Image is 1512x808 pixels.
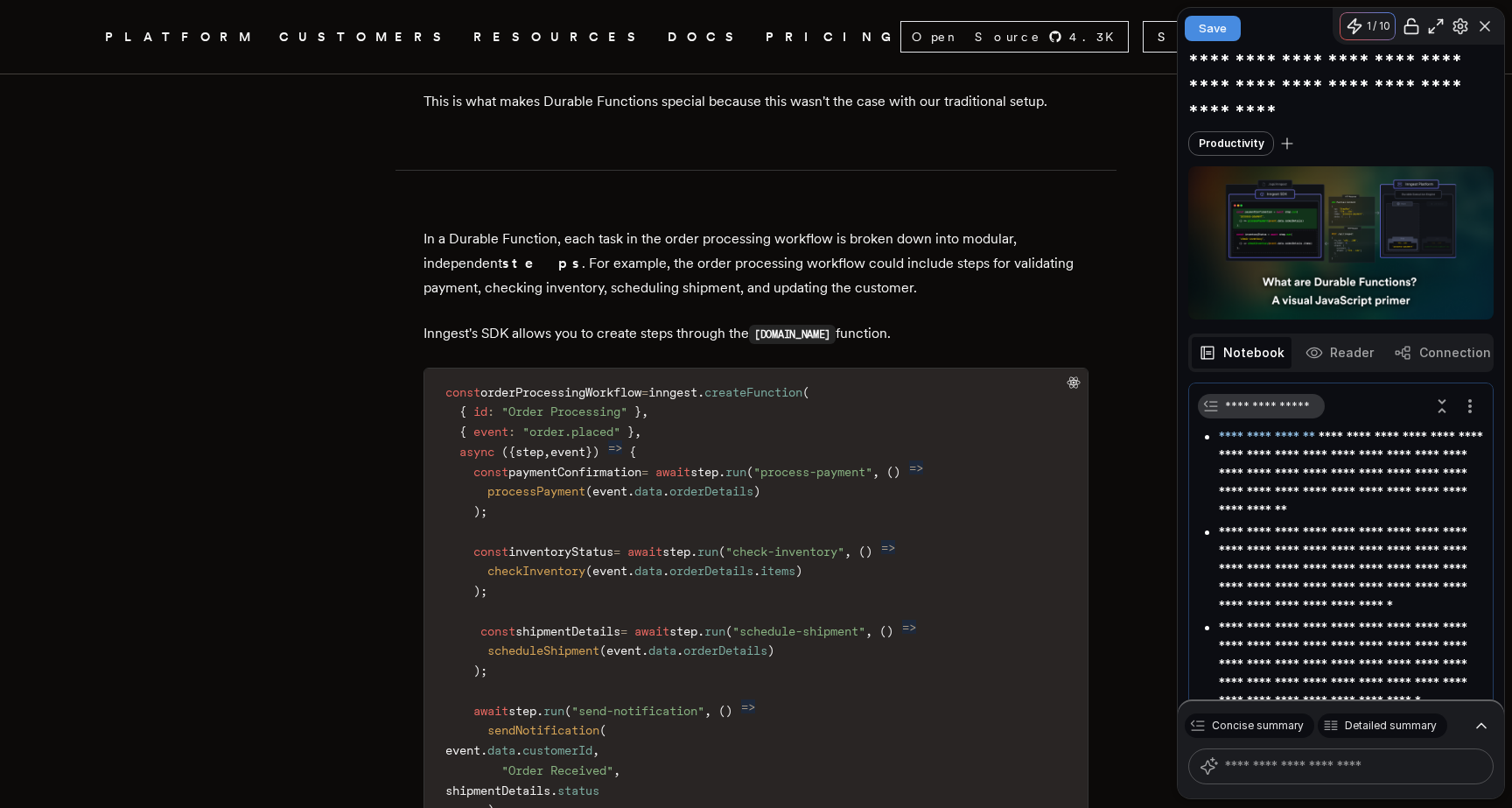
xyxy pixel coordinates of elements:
p: Inngest's SDK allows you to create steps through the function. [423,321,1088,347]
span: "Order Processing" [501,404,627,418]
span: . [480,743,487,757]
span: ( [725,624,732,638]
span: => [741,699,755,713]
span: { [459,404,466,418]
span: } [585,445,592,459]
span: { [459,425,466,439]
span: Open Source [912,28,1041,46]
span: processPayment [487,484,585,498]
span: ) [473,504,480,518]
span: . [718,465,725,479]
span: ( [886,465,893,479]
span: "order.placed" [522,425,620,439]
span: await [473,704,508,718]
span: , [704,704,711,718]
span: data [634,564,662,578]
span: , [634,425,641,439]
span: step [690,465,718,479]
span: . [690,545,697,559]
span: . [753,564,760,578]
span: id [473,404,487,418]
span: checkInventory [487,564,585,578]
span: step [508,704,536,718]
span: orderDetails [669,564,753,578]
span: data [648,643,676,657]
span: step [669,624,697,638]
span: . [662,484,669,498]
span: const [473,465,508,479]
span: items [760,564,795,578]
span: . [515,743,522,757]
span: ) [725,704,732,718]
span: . [676,643,683,657]
span: scheduleShipment [487,643,599,657]
span: ) [473,664,480,678]
span: => [608,440,622,454]
span: "schedule-shipment" [732,624,865,638]
span: ( [599,723,606,737]
span: status [557,783,599,797]
span: ( [746,465,753,479]
span: => [902,620,916,634]
span: ; [480,664,487,678]
span: , [872,465,879,479]
span: "process-payment" [753,465,872,479]
button: PLATFORM [105,26,258,48]
span: ( [585,564,592,578]
span: run [704,624,725,638]
a: Sign In [1143,21,1274,53]
a: DOCS [668,26,745,48]
span: ) [795,564,802,578]
span: ) [893,465,900,479]
span: : [508,425,515,439]
p: This is what makes Durable Functions special because this wasn't the case with our traditional se... [423,89,1088,114]
span: = [613,545,620,559]
span: orderDetails [683,643,767,657]
span: shipmentDetails [515,624,620,638]
span: . [627,564,634,578]
span: ) [753,484,760,498]
span: const [445,385,480,399]
span: inventoryStatus [508,545,613,559]
span: ) [592,445,599,459]
span: } [634,404,641,418]
span: { [629,445,636,459]
span: data [487,743,515,757]
span: RESOURCES [473,26,647,48]
span: await [655,465,690,479]
span: ( [718,704,725,718]
span: "Order Received" [501,763,613,777]
span: : [487,404,494,418]
span: inngest [648,385,697,399]
span: . [536,704,543,718]
span: async [459,445,494,459]
span: = [641,465,648,479]
span: . [662,564,669,578]
span: run [725,465,746,479]
span: . [697,624,704,638]
span: ( [858,545,865,559]
span: await [634,624,669,638]
span: orderDetails [669,484,753,498]
span: ) [473,584,480,598]
span: orderProcessingWorkflow [480,385,641,399]
span: event [606,643,641,657]
span: run [697,545,718,559]
span: ( [564,704,571,718]
span: . [641,643,648,657]
span: , [844,545,851,559]
span: event [473,425,508,439]
span: } [627,425,634,439]
a: CUSTOMERS [279,26,452,48]
a: PRICING [766,26,900,48]
span: ) [886,624,893,638]
span: step [662,545,690,559]
span: { [508,445,515,459]
span: step [515,445,543,459]
span: . [550,783,557,797]
span: => [881,540,895,554]
p: In a Durable Function, each task in the order processing workflow is broken down into modular, in... [423,227,1088,300]
span: data [634,484,662,498]
span: const [480,624,515,638]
